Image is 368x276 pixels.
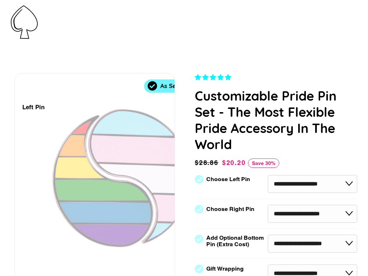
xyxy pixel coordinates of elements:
span: $28.86 [195,158,220,168]
span: 4.83 stars [195,74,233,81]
span: $20.20 [222,159,246,166]
h1: Customizable Pride Pin Set - The Most Flexible Pride Accessory In The World [195,88,357,152]
label: Choose Right Pin [206,206,254,212]
label: Gift Wrapping [206,266,244,272]
label: Choose Left Pin [206,176,250,183]
label: Add Optional Bottom Pin (Extra Cost) [206,235,267,248]
img: Pin-Ace [11,5,38,39]
span: Save 30% [248,158,279,168]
